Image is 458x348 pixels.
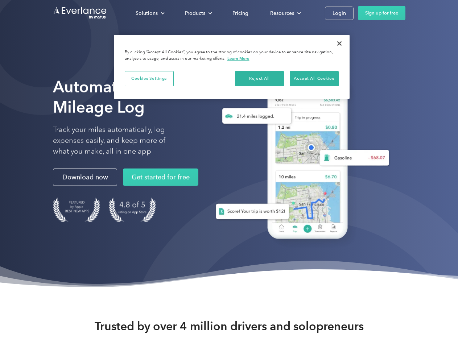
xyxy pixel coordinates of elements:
a: Go to homepage [53,6,107,20]
a: Get started for free [123,169,198,186]
strong: Trusted by over 4 million drivers and solopreneurs [95,319,364,333]
div: Resources [270,9,294,18]
div: Products [178,7,218,20]
div: Login [333,9,346,18]
img: Badge for Featured by Apple Best New Apps [53,198,100,222]
img: 4.9 out of 5 stars on the app store [109,198,156,222]
button: Close [331,36,347,51]
p: Track your miles automatically, log expenses easily, and keep more of what you make, all in one app [53,124,182,157]
button: Reject All [235,71,284,86]
button: Cookies Settings [125,71,174,86]
a: Download now [53,169,117,186]
a: Login [325,7,354,20]
div: By clicking “Accept All Cookies”, you agree to the storing of cookies on your device to enhance s... [125,49,339,62]
a: More information about your privacy, opens in a new tab [227,56,249,61]
div: Pricing [232,9,248,18]
div: Privacy [114,35,350,99]
img: Everlance, mileage tracker app, expense tracking app [204,69,395,250]
div: Solutions [136,9,158,18]
button: Accept All Cookies [290,71,339,86]
a: Sign up for free [358,6,405,20]
div: Cookie banner [114,35,350,99]
div: Solutions [128,7,170,20]
div: Products [185,9,205,18]
div: Resources [263,7,307,20]
a: Pricing [225,7,256,20]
